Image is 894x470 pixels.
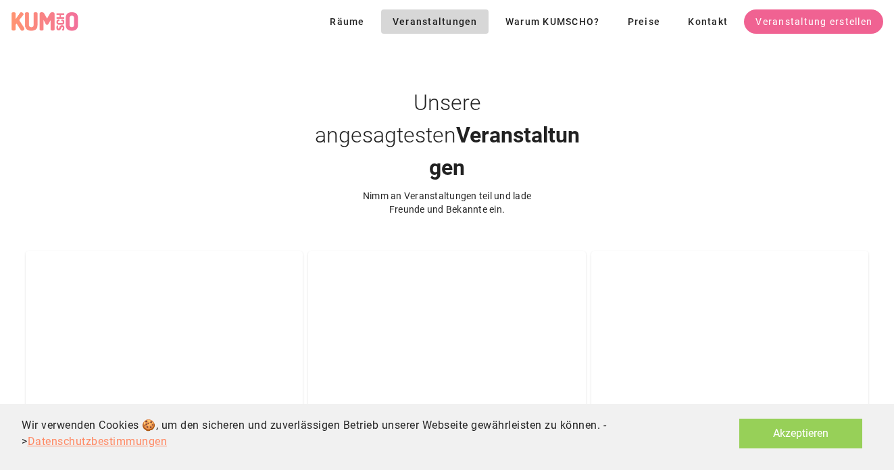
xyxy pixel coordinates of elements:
[318,9,376,34] button: Räume
[616,9,671,34] a: Preise
[687,16,728,27] span: Kontakt
[626,16,660,27] span: Preise
[744,9,883,34] a: Veranstaltung erstellen
[505,16,600,27] span: Warum KUMSCHO?
[346,189,549,216] div: Nimm an Veranstaltungen teil und lade Freunde und Bekannte ein.
[739,419,862,448] button: Akzeptieren
[11,11,84,32] a: KUMSCHO Logo
[381,9,489,34] a: Veranstaltungen
[28,435,168,448] a: Datenschutzbestimmungen
[676,9,739,34] a: Kontakt
[392,16,478,27] span: Veranstaltungen
[312,86,582,184] h1: Veranstaltungen
[329,16,365,27] span: Räume
[755,16,872,27] span: Veranstaltung erstellen
[22,417,729,450] div: Wir verwenden Cookies 🍪, um den sicheren und zuverlässigen Betrieb unserer Webseite gewährleisten...
[318,14,381,27] a: Räume
[11,11,78,32] div: KUMSCHO Logo
[494,9,611,34] a: Warum KUMSCHO?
